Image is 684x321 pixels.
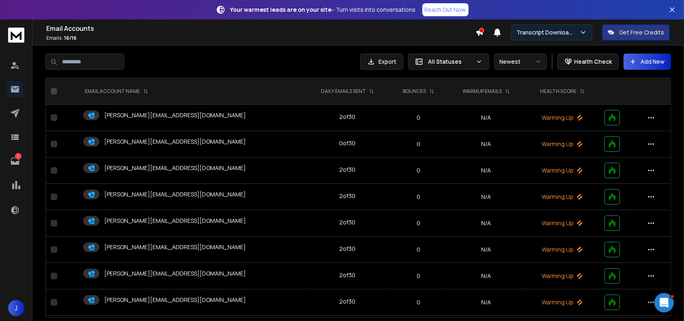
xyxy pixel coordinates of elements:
[428,58,473,66] p: All Statuses
[8,300,24,316] button: J
[602,24,670,41] button: Get Free Credits
[395,298,443,306] p: 0
[530,140,594,148] p: Warming Up
[230,6,332,13] strong: Your warmest leads are on your site
[340,192,356,200] div: 2 of 30
[104,138,246,146] p: [PERSON_NAME][EMAIL_ADDRESS][DOMAIN_NAME]
[230,6,416,14] p: – Turn visits into conversations
[104,296,246,304] p: [PERSON_NAME][EMAIL_ADDRESS][DOMAIN_NAME]
[494,54,547,70] button: Newest
[425,6,466,14] p: Reach Out Now
[340,139,356,147] div: 0 of 30
[422,3,469,16] a: Reach Out Now
[395,219,443,227] p: 0
[104,269,246,278] p: [PERSON_NAME][EMAIL_ADDRESS][DOMAIN_NAME]
[624,54,671,70] button: Add New
[395,272,443,280] p: 0
[395,246,443,254] p: 0
[530,114,594,122] p: Warming Up
[447,289,525,316] td: N/A
[395,193,443,201] p: 0
[557,54,619,70] button: Health Check
[530,272,594,280] p: Warming Up
[447,105,525,131] td: N/A
[447,184,525,210] td: N/A
[574,58,612,66] p: Health Check
[340,297,356,306] div: 2 of 30
[340,271,356,279] div: 2 of 30
[340,245,356,253] div: 2 of 30
[104,164,246,172] p: [PERSON_NAME][EMAIL_ADDRESS][DOMAIN_NAME]
[46,24,475,33] h1: Email Accounts
[104,243,246,251] p: [PERSON_NAME][EMAIL_ADDRESS][DOMAIN_NAME]
[516,28,579,37] p: Transcript Downloader
[530,219,594,227] p: Warming Up
[321,88,366,95] p: DAILY EMAILS SENT
[540,88,576,95] p: HEALTH SCORE
[447,263,525,289] td: N/A
[619,28,664,37] p: Get Free Credits
[7,153,23,169] a: 1
[8,28,24,43] img: logo
[395,166,443,175] p: 0
[340,218,356,226] div: 2 of 30
[46,35,475,41] p: Emails :
[530,298,594,306] p: Warming Up
[104,217,246,225] p: [PERSON_NAME][EMAIL_ADDRESS][DOMAIN_NAME]
[104,190,246,198] p: [PERSON_NAME][EMAIL_ADDRESS][DOMAIN_NAME]
[340,166,356,174] div: 2 of 30
[447,131,525,157] td: N/A
[395,140,443,148] p: 0
[15,153,22,159] p: 1
[530,193,594,201] p: Warming Up
[447,210,525,237] td: N/A
[530,166,594,175] p: Warming Up
[64,34,77,41] span: 16 / 16
[340,113,356,121] div: 2 of 30
[447,157,525,184] td: N/A
[447,237,525,263] td: N/A
[403,88,426,95] p: BOUNCES
[360,54,403,70] button: Export
[654,293,674,312] iframe: Intercom live chat
[462,88,502,95] p: WARMUP EMAILS
[85,88,148,95] div: EMAIL ACCOUNT NAME
[395,114,443,122] p: 0
[104,111,246,119] p: [PERSON_NAME][EMAIL_ADDRESS][DOMAIN_NAME]
[530,246,594,254] p: Warming Up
